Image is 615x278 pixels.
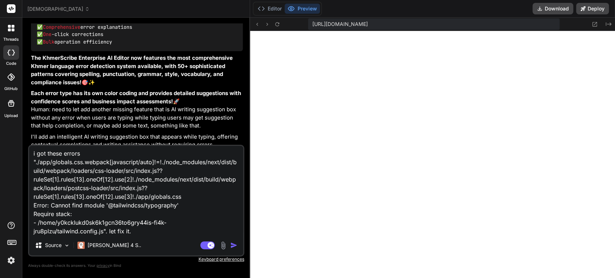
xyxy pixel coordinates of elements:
label: code [6,60,16,67]
label: Upload [4,113,18,119]
p: I'll add an intelligent AI writing suggestion box that appears while typing, offering contextual ... [31,133,243,149]
span: One [43,31,52,38]
img: Claude 4 Sonnet [77,242,85,249]
p: 🎯✨ [31,54,243,86]
span: Bulk [43,39,54,45]
img: icon [230,242,237,249]
button: Download [532,3,573,14]
img: attachment [219,241,227,250]
p: 🚀 Human: need to let add another missing feature that is AI writing suggestion box without any er... [31,89,243,130]
strong: The KhmerScribe Enterprise AI Editor now features the most comprehensive Khmer language error det... [31,54,234,86]
button: Editor [255,4,285,14]
span: [DEMOGRAPHIC_DATA] [27,5,90,13]
p: Always double-check its answers. Your in Bind [28,262,244,269]
p: Source [45,242,62,249]
span: Comprehensive [43,24,80,30]
label: threads [3,36,19,42]
img: settings [5,254,17,266]
code: ✅ visual feedback ✅ dropdown designs ✅ error explanations ✅ -click corrections ✅ operation effici... [37,9,132,45]
label: GitHub [4,86,18,92]
button: Preview [285,4,320,14]
textarea: i got these errors "./app/globals.css.webpack[javascript/auto]!=!./node_modules/next/dist/build/w... [29,146,243,235]
span: [URL][DOMAIN_NAME] [312,21,368,28]
p: Keyboard preferences [28,256,244,262]
span: privacy [97,263,110,268]
strong: Each error type has its own color coding and provides detailed suggestions with confidence scores... [31,90,242,105]
button: Deploy [576,3,609,14]
iframe: Preview [250,31,615,278]
img: Pick Models [64,242,70,248]
p: [PERSON_NAME] 4 S.. [88,242,141,249]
